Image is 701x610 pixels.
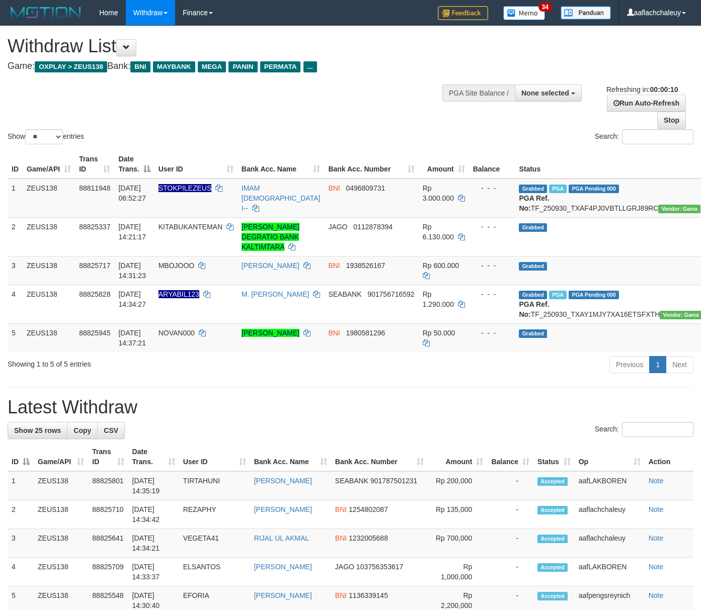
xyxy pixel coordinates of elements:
[79,262,110,270] span: 88825717
[88,558,128,586] td: 88825709
[8,256,23,285] td: 3
[595,422,693,437] label: Search:
[242,223,299,251] a: [PERSON_NAME] DEGRATIO BANK KALTIMTARA
[8,5,84,20] img: MOTION_logo.png
[487,443,533,471] th: Balance: activate to sort column ascending
[328,223,347,231] span: JAGO
[88,471,128,500] td: 88825801
[23,217,75,256] td: ZEUS138
[25,129,63,144] select: Showentries
[179,558,250,586] td: ELSANTOS
[67,422,98,439] a: Copy
[519,194,549,212] b: PGA Ref. No:
[153,61,195,72] span: MAYBANK
[118,223,146,241] span: [DATE] 14:21:17
[575,529,645,558] td: aaflachchaleuy
[88,529,128,558] td: 88825641
[8,150,23,179] th: ID
[428,443,488,471] th: Amount: activate to sort column ascending
[254,505,312,513] a: [PERSON_NAME]
[8,36,457,56] h1: Withdraw List
[154,150,238,179] th: User ID: activate to sort column ascending
[79,329,110,337] span: 88825945
[423,223,454,241] span: Rp 6.130.000
[519,291,547,299] span: Grabbed
[622,129,693,144] input: Search:
[250,443,331,471] th: Bank Acc. Name: activate to sort column ascending
[118,262,146,280] span: [DATE] 14:31:23
[519,329,547,338] span: Grabbed
[657,112,686,129] a: Stop
[34,443,88,471] th: Game/API: activate to sort column ascending
[79,223,110,231] span: 88825337
[356,563,403,571] span: Copy 103756353617 to clipboard
[159,223,222,231] span: KITABUKANTEMAN
[23,150,75,179] th: Game/API: activate to sort column ascending
[8,179,23,218] td: 1
[335,534,347,542] span: BNI
[79,184,110,192] span: 88811948
[34,471,88,500] td: ZEUS138
[242,262,299,270] a: [PERSON_NAME]
[335,505,347,513] span: BNI
[75,150,114,179] th: Trans ID: activate to sort column ascending
[649,356,666,373] a: 1
[370,477,417,485] span: Copy 901787501231 to clipboard
[8,355,284,369] div: Showing 1 to 5 of 5 entries
[650,85,678,94] strong: 00:00:10
[254,477,312,485] a: [PERSON_NAME]
[118,329,146,347] span: [DATE] 14:37:21
[14,426,61,434] span: Show 25 rows
[649,505,664,513] a: Note
[537,535,568,543] span: Accepted
[575,500,645,529] td: aaflachchaleuy
[349,534,388,542] span: Copy 1232005688 to clipboard
[228,61,257,72] span: PANIN
[179,529,250,558] td: VEGETA41
[242,290,309,298] a: M. [PERSON_NAME]
[34,558,88,586] td: ZEUS138
[609,356,650,373] a: Previous
[519,223,547,232] span: Grabbed
[303,61,317,72] span: ...
[487,558,533,586] td: -
[419,150,469,179] th: Amount: activate to sort column ascending
[549,185,567,193] span: Marked by aafsreyleap
[179,443,250,471] th: User ID: activate to sort column ascending
[346,262,385,270] span: Copy 1938526167 to clipboard
[23,323,75,352] td: ZEUS138
[537,506,568,514] span: Accepted
[328,290,361,298] span: SEABANK
[423,262,459,270] span: Rp 600.000
[335,591,347,599] span: BNI
[128,443,179,471] th: Date Trans.: activate to sort column ascending
[88,500,128,529] td: 88825710
[8,285,23,323] td: 4
[331,443,428,471] th: Bank Acc. Number: activate to sort column ascending
[521,89,569,97] span: None selected
[428,558,488,586] td: Rp 1,000,000
[8,397,693,417] h1: Latest Withdraw
[159,184,212,192] span: Nama rekening ada tanda titik/strip, harap diedit
[88,443,128,471] th: Trans ID: activate to sort column ascending
[473,328,511,338] div: - - -
[349,591,388,599] span: Copy 1136339145 to clipboard
[130,61,150,72] span: BNI
[346,329,385,337] span: Copy 1980581296 to clipboard
[473,289,511,299] div: - - -
[198,61,226,72] span: MEGA
[335,563,354,571] span: JAGO
[8,500,34,529] td: 2
[649,534,664,542] a: Note
[519,262,547,271] span: Grabbed
[515,84,582,102] button: None selected
[533,443,575,471] th: Status: activate to sort column ascending
[97,422,125,439] a: CSV
[575,443,645,471] th: Op: activate to sort column ascending
[35,61,107,72] span: OXPLAY > ZEUS138
[537,563,568,572] span: Accepted
[346,184,385,192] span: Copy 0496809731 to clipboard
[8,129,84,144] label: Show entries
[622,422,693,437] input: Search:
[649,477,664,485] a: Note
